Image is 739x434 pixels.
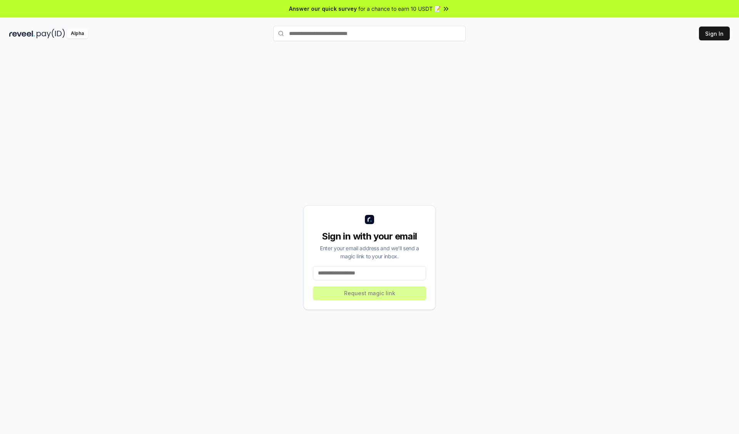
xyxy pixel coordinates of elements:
img: pay_id [37,29,65,38]
span: Answer our quick survey [289,5,357,13]
div: Sign in with your email [313,230,426,243]
div: Alpha [67,29,88,38]
button: Sign In [699,27,730,40]
img: reveel_dark [9,29,35,38]
div: Enter your email address and we’ll send a magic link to your inbox. [313,244,426,260]
span: for a chance to earn 10 USDT 📝 [358,5,441,13]
img: logo_small [365,215,374,224]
